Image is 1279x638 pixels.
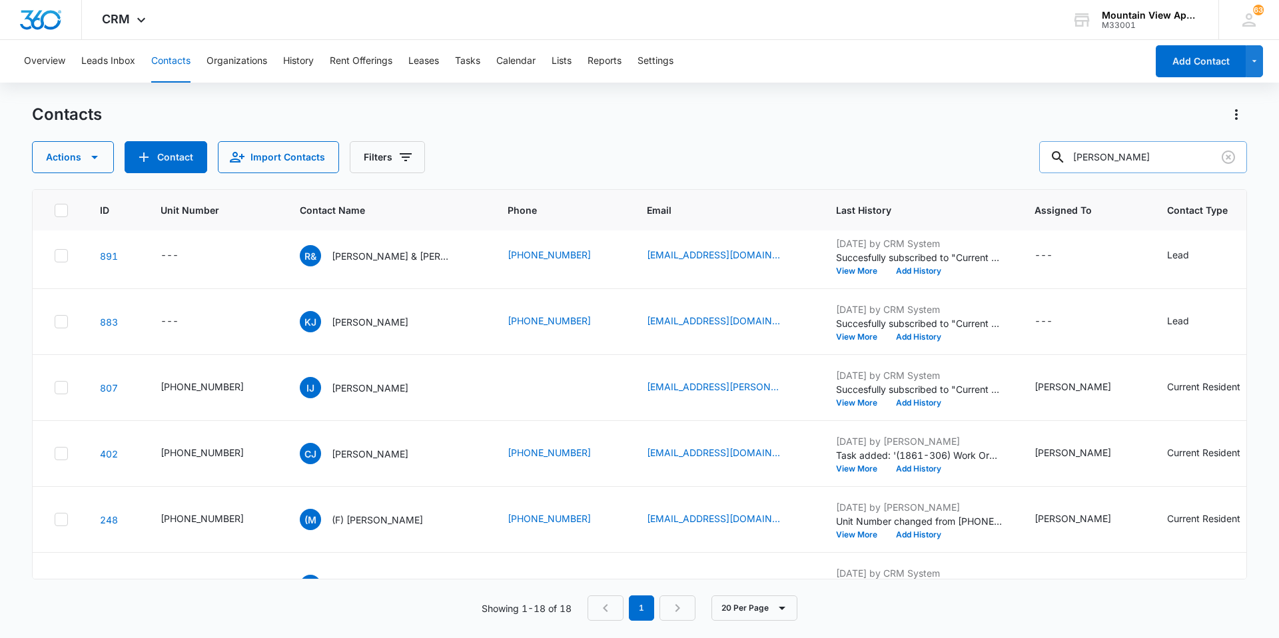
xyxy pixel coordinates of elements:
[836,333,887,341] button: View More
[508,203,596,217] span: Phone
[24,40,65,83] button: Overview
[161,380,268,396] div: Unit Number - 545-1847-204 - Select to Edit Field
[1167,314,1213,330] div: Contact Type - Lead - Select to Edit Field
[1167,380,1264,396] div: Contact Type - Current Resident - Select to Edit Field
[300,311,321,332] span: KJ
[1035,380,1111,394] div: [PERSON_NAME]
[647,446,780,460] a: [EMAIL_ADDRESS][DOMAIN_NAME]
[647,314,780,328] a: [EMAIL_ADDRESS][DOMAIN_NAME]
[300,377,321,398] span: IJ
[1035,577,1111,591] div: [PERSON_NAME]
[1167,314,1189,328] div: Lead
[508,446,591,460] a: [PHONE_NUMBER]
[508,385,532,401] div: Phone - (575) 496-9780 (575) 496-9780 - Select to Edit Field
[836,368,1003,382] p: [DATE] by CRM System
[836,448,1003,462] p: Task added: '(1861-306) Work Order '
[300,443,321,464] span: CJ
[1167,577,1189,591] div: Lead
[1039,141,1247,173] input: Search Contacts
[1167,511,1240,525] div: Current Resident
[161,314,179,330] div: ---
[1035,511,1111,525] div: [PERSON_NAME]
[508,248,591,262] a: [PHONE_NUMBER]
[332,447,408,461] p: [PERSON_NAME]
[161,380,244,394] div: [PHONE_NUMBER]
[1035,314,1076,330] div: Assigned To - - Select to Edit Field
[1167,577,1213,593] div: Contact Type - Lead - Select to Edit Field
[647,511,804,527] div: Email - macayla869@gmail.com - Select to Edit Field
[1035,248,1076,264] div: Assigned To - - Select to Edit Field
[300,245,321,266] span: R&
[332,513,423,527] p: (F) [PERSON_NAME]
[81,40,135,83] button: Leads Inbox
[647,446,804,462] div: Email - destinbeachbums@sbcglobal.net - Select to Edit Field
[1167,380,1240,394] div: Current Resident
[836,399,887,407] button: View More
[151,40,191,83] button: Contacts
[100,514,118,525] a: Navigate to contact details page for (F) Macayla Johnson
[32,141,114,173] button: Actions
[1218,147,1239,168] button: Clear
[836,500,1003,514] p: [DATE] by [PERSON_NAME]
[332,315,408,329] p: [PERSON_NAME]
[887,333,951,341] button: Add History
[638,40,673,83] button: Settings
[300,443,432,464] div: Contact Name - Cindy Johnson - Select to Edit Field
[508,446,615,462] div: Phone - (903) 941-0781 - Select to Edit Field
[300,377,432,398] div: Contact Name - Isaac Johnson - Select to Edit Field
[482,601,572,615] p: Showing 1-18 of 18
[125,141,207,173] button: Add Contact
[836,316,1003,330] p: Succesfully subscribed to "Current Residents ".
[836,434,1003,448] p: [DATE] by [PERSON_NAME]
[1167,511,1264,527] div: Contact Type - Current Resident - Select to Edit Field
[300,245,476,266] div: Contact Name - Ron & Cherie Haarberg - Select to Edit Field
[647,577,804,593] div: Email - pdc13152002@yahoo.com - Select to Edit Field
[332,249,452,263] p: [PERSON_NAME] & [PERSON_NAME]
[161,511,268,527] div: Unit Number - 545-1877-104 - Select to Edit Field
[218,141,339,173] button: Import Contacts
[100,203,109,217] span: ID
[300,575,321,596] span: CJ
[508,577,615,593] div: Phone - (727) 692-4031 - Select to Edit Field
[1102,21,1199,30] div: account id
[161,248,203,264] div: Unit Number - - Select to Edit Field
[1035,446,1135,462] div: Assigned To - Makenna Berry - Select to Edit Field
[161,577,179,593] div: ---
[300,509,321,530] span: (M
[887,399,951,407] button: Add History
[161,511,244,525] div: [PHONE_NUMBER]
[836,465,887,473] button: View More
[408,40,439,83] button: Leases
[1167,248,1189,262] div: Lead
[647,248,780,262] a: [EMAIL_ADDRESS][DOMAIN_NAME]
[836,514,1003,528] p: Unit Number changed from [PHONE_NUMBER] (F) to [PHONE_NUMBER] .
[1167,446,1264,462] div: Contact Type - Current Resident - Select to Edit Field
[887,531,951,539] button: Add History
[330,40,392,83] button: Rent Offerings
[836,250,1003,264] p: Succesfully subscribed to "Current Residents ".
[300,575,432,596] div: Contact Name - Cody Johnson - Select to Edit Field
[100,448,118,460] a: Navigate to contact details page for Cindy Johnson
[508,577,591,591] a: [PHONE_NUMBER]
[332,381,408,395] p: [PERSON_NAME]
[332,579,408,593] p: [PERSON_NAME]
[1035,314,1053,330] div: ---
[647,577,780,591] a: [EMAIL_ADDRESS][DOMAIN_NAME]
[836,236,1003,250] p: [DATE] by CRM System
[161,446,268,462] div: Unit Number - 545-1861-306 - Select to Edit Field
[836,531,887,539] button: View More
[887,465,951,473] button: Add History
[711,595,797,621] button: 20 Per Page
[300,509,447,530] div: Contact Name - (F) Macayla Johnson - Select to Edit Field
[1167,248,1213,264] div: Contact Type - Lead - Select to Edit Field
[161,577,203,593] div: Unit Number - - Select to Edit Field
[588,40,622,83] button: Reports
[161,314,203,330] div: Unit Number - - Select to Edit Field
[508,314,615,330] div: Phone - (949) 784-9942 - Select to Edit Field
[836,267,887,275] button: View More
[887,267,951,275] button: Add History
[1253,5,1264,15] span: 63
[508,511,615,527] div: Phone - (970) 310-1498 - Select to Edit Field
[32,105,102,125] h1: Contacts
[647,203,785,217] span: Email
